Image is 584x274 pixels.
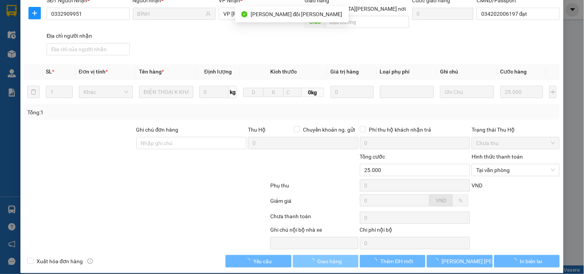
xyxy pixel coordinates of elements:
span: Thu Hộ [248,127,266,133]
li: Hotline: 19001155 [72,28,322,38]
span: Giá trị hàng [331,68,359,75]
span: [PERSON_NAME] [PERSON_NAME] [442,257,525,266]
span: Thêm ĐH mới [380,257,413,266]
span: loading [309,258,318,264]
span: [PERSON_NAME] đổi [PERSON_NAME] [251,11,343,17]
span: Tổng cước [360,154,385,160]
input: Tên người nhận [137,10,204,18]
div: Giảm giá [269,197,359,210]
span: user [206,11,211,17]
button: In biên lai [494,255,560,267]
button: Yêu cầu [226,255,291,267]
div: Phụ thu [269,181,359,195]
input: Cước giao hàng [412,8,474,20]
span: kg [229,86,237,98]
b: GỬI : VP [PERSON_NAME] TB [10,56,150,68]
div: Tổng: 1 [27,108,226,117]
span: Chuyển khoản ng. gửi [300,125,358,134]
img: logo.jpg [10,10,48,48]
span: SL [46,68,52,75]
input: 0 [331,86,374,98]
input: Ghi chú đơn hàng [136,137,247,149]
span: Yêu cầu [253,257,272,266]
input: Ghi Chú [440,86,494,98]
input: 0 [500,86,544,98]
div: Ghi chú nội bộ nhà xe [270,226,358,237]
span: In biên lai [520,257,542,266]
span: Khác [84,86,128,98]
span: Định lượng [204,68,232,75]
th: Ghi chú [437,64,497,79]
div: Trạng thái Thu Hộ [472,125,559,134]
button: plus [549,86,556,98]
span: Cước hàng [500,68,527,75]
button: Thêm ĐH mới [360,255,425,267]
span: VP Trần Phú TB [223,8,297,20]
div: Chi phí nội bộ [360,226,470,237]
span: Đơn vị tính [79,68,108,75]
span: Kích thước [270,68,297,75]
span: % [458,197,462,204]
div: Chưa thanh toán [269,212,359,226]
button: delete [27,86,40,98]
input: Dọc đường [325,16,409,28]
input: Địa chỉ của người nhận [47,43,129,55]
span: VND [472,182,482,189]
label: Hình thức thanh toán [472,154,523,160]
span: loading [245,258,253,264]
span: Giao hàng [318,257,342,266]
li: Số 10 ngõ 15 Ngọc Hồi, [PERSON_NAME], [GEOGRAPHIC_DATA] [72,19,322,28]
span: loading [433,258,442,264]
span: Tên hàng [139,68,164,75]
span: Chưa thu [476,137,555,149]
th: Loại phụ phí [377,64,437,79]
input: D [243,88,264,97]
span: [GEOGRAPHIC_DATA][PERSON_NAME] nơi [301,5,409,13]
input: VD: Bàn, Ghế [139,86,193,98]
button: [PERSON_NAME] [PERSON_NAME] [427,255,492,267]
span: info-circle [87,259,93,264]
button: plus [28,7,41,19]
span: check-circle [241,11,248,17]
input: R [263,88,284,97]
span: Tại văn phòng [476,164,555,176]
span: 0kg [302,88,324,97]
span: VND [436,197,447,204]
div: Địa chỉ người nhận [47,32,129,40]
span: Xuất hóa đơn hàng [33,257,86,266]
span: loading [512,258,520,264]
span: loading [372,258,380,264]
span: Phí thu hộ khách nhận trả [366,125,435,134]
span: plus [29,10,40,16]
label: Ghi chú đơn hàng [136,127,179,133]
button: Giao hàng [293,255,358,267]
input: C [283,88,302,97]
